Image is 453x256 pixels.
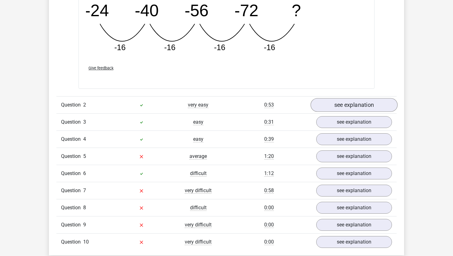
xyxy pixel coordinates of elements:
span: 8 [83,205,86,211]
span: 9 [83,222,86,228]
span: 6 [83,170,86,176]
span: 0:31 [264,119,274,125]
a: see explanation [316,133,392,145]
tspan: ? [292,1,301,19]
tspan: -16 [264,43,275,52]
span: average [189,153,207,159]
span: 1:12 [264,170,274,177]
tspan: -16 [164,43,175,52]
span: 2 [83,102,86,108]
a: see explanation [316,168,392,179]
span: Question [61,170,83,177]
tspan: -16 [114,43,126,52]
span: Question [61,101,83,109]
span: very easy [188,102,208,108]
span: 3 [83,119,86,125]
tspan: -16 [214,43,225,52]
span: very difficult [185,222,212,228]
span: very difficult [185,239,212,245]
span: Question [61,118,83,126]
a: see explanation [316,150,392,162]
tspan: -72 [234,1,258,19]
a: see explanation [311,98,398,112]
span: Give feedback [88,66,113,70]
span: 5 [83,153,86,159]
span: 4 [83,136,86,142]
tspan: -56 [184,1,208,19]
span: Question [61,187,83,194]
span: 0:53 [264,102,274,108]
span: Question [61,135,83,143]
a: see explanation [316,236,392,248]
span: 0:39 [264,136,274,142]
a: see explanation [316,219,392,231]
tspan: -24 [85,1,109,19]
span: Question [61,221,83,229]
a: see explanation [316,202,392,214]
span: easy [193,136,203,142]
span: Question [61,204,83,211]
span: easy [193,119,203,125]
span: 0:00 [264,205,274,211]
span: difficult [190,205,207,211]
tspan: -40 [135,1,159,19]
span: 0:00 [264,222,274,228]
span: difficult [190,170,207,177]
a: see explanation [316,185,392,197]
span: Question [61,238,83,246]
span: 1:20 [264,153,274,159]
a: see explanation [316,116,392,128]
span: 0:00 [264,239,274,245]
span: 0:58 [264,187,274,194]
span: 10 [83,239,89,245]
span: Question [61,153,83,160]
span: 7 [83,187,86,193]
span: very difficult [185,187,212,194]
